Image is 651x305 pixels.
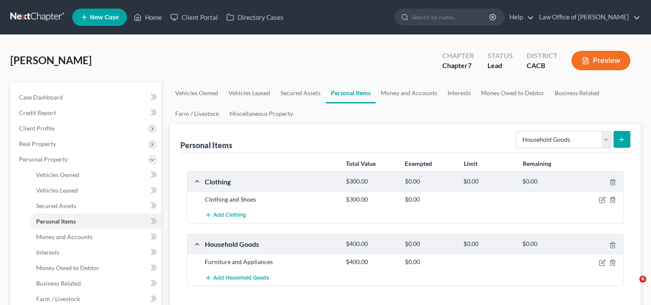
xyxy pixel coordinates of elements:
[12,105,161,121] a: Credit Report
[130,9,166,25] a: Home
[201,258,342,266] div: Furniture and Appliances
[10,54,92,66] span: [PERSON_NAME]
[401,258,460,266] div: $0.00
[468,61,472,69] span: 7
[205,207,246,223] button: Add Clothing
[36,249,59,256] span: Interests
[29,198,161,214] a: Secured Assets
[213,274,269,281] span: Add Household Goods
[36,280,81,287] span: Business Related
[535,9,640,25] a: Law Office of [PERSON_NAME]
[201,177,342,186] div: Clothing
[459,240,518,248] div: $0.00
[549,83,605,103] a: Business Related
[412,9,491,25] input: Search by name...
[224,103,298,124] a: Miscellaneous Property
[29,260,161,276] a: Money Owed to Debtor
[342,177,401,186] div: $300.00
[523,160,551,167] strong: Remaining
[342,258,401,266] div: $400.00
[180,140,232,150] div: Personal Items
[401,240,460,248] div: $0.00
[639,276,646,283] span: 6
[36,187,78,194] span: Vehicles Leased
[326,83,376,103] a: Personal Items
[476,83,549,103] a: Money Owed to Debtor
[29,214,161,229] a: Personal Items
[205,270,269,286] button: Add Household Goods
[442,61,474,71] div: Chapter
[376,83,442,103] a: Money and Accounts
[401,195,460,204] div: $0.00
[36,264,99,271] span: Money Owed to Debtor
[19,156,68,163] span: Personal Property
[90,14,119,21] span: New Case
[166,9,222,25] a: Client Portal
[401,177,460,186] div: $0.00
[222,9,288,25] a: Directory Cases
[29,229,161,245] a: Money and Accounts
[505,9,534,25] a: Help
[29,245,161,260] a: Interests
[487,61,513,71] div: Lead
[36,295,80,302] span: Farm / Livestock
[527,61,558,71] div: CACB
[19,93,63,101] span: Case Dashboard
[19,140,56,147] span: Real Property
[518,177,577,186] div: $0.00
[213,212,246,219] span: Add Clothing
[36,218,76,225] span: Personal Items
[622,276,642,296] iframe: Intercom live chat
[527,51,558,61] div: District
[170,83,223,103] a: Vehicles Owned
[29,276,161,291] a: Business Related
[442,51,474,61] div: Chapter
[346,160,376,167] strong: Total Value
[518,240,577,248] div: $0.00
[275,83,326,103] a: Secured Assets
[29,183,161,198] a: Vehicles Leased
[223,83,275,103] a: Vehicles Leased
[12,90,161,105] a: Case Dashboard
[19,124,55,132] span: Client Profile
[36,171,79,178] span: Vehicles Owned
[487,51,513,61] div: Status
[464,160,478,167] strong: Limit
[170,103,224,124] a: Farm / Livestock
[36,202,76,209] span: Secured Assets
[342,240,401,248] div: $400.00
[342,195,401,204] div: $300.00
[19,109,56,116] span: Credit Report
[442,83,476,103] a: Interests
[459,177,518,186] div: $0.00
[201,195,342,204] div: Clothing and Shoes
[571,51,630,70] button: Preview
[36,233,93,240] span: Money and Accounts
[29,167,161,183] a: Vehicles Owned
[405,160,432,167] strong: Exempted
[201,240,342,249] div: Household Goods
